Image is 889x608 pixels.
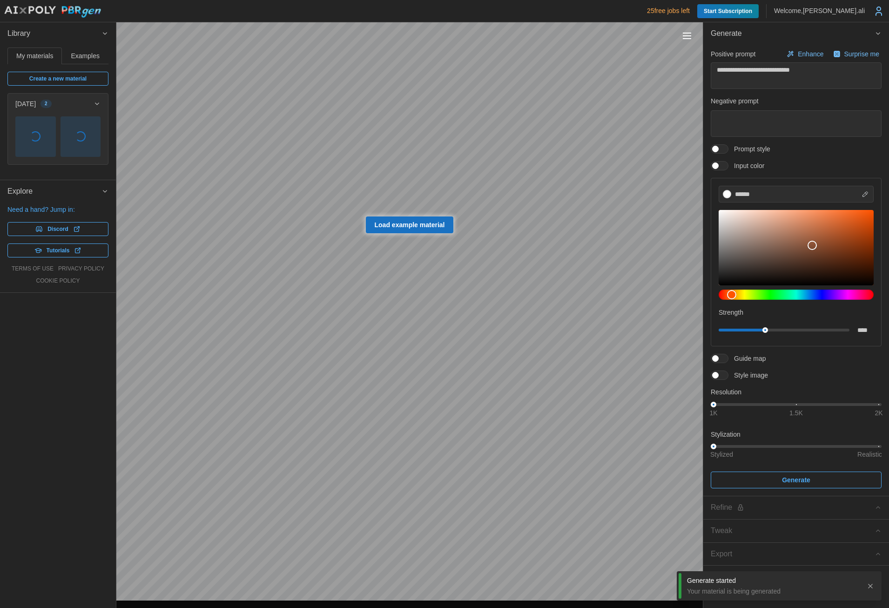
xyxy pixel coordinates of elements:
[704,4,752,18] span: Start Subscription
[7,205,108,214] p: Need a hand? Jump in:
[687,576,859,585] div: Generate started
[7,22,101,45] span: Library
[71,53,100,59] span: Examples
[697,4,759,18] a: Start Subscription
[8,94,108,114] button: [DATE]2
[47,244,70,257] span: Tutorials
[711,520,875,542] span: Tweak
[366,216,454,233] a: Load example material
[45,100,47,108] span: 2
[8,114,108,164] div: [DATE]2
[844,49,881,59] p: Surprise me
[798,49,825,59] p: Enhance
[774,6,865,15] p: Welcome, [PERSON_NAME].ali
[7,180,101,203] span: Explore
[375,217,445,233] span: Load example material
[703,543,889,566] button: Export
[16,53,53,59] span: My materials
[703,22,889,45] button: Generate
[711,502,875,513] div: Refine
[7,222,108,236] a: Discord
[831,47,882,61] button: Surprise me
[7,243,108,257] a: Tutorials
[728,161,764,170] span: Input color
[703,520,889,542] button: Tweak
[29,72,87,85] span: Create a new material
[703,45,889,496] div: Generate
[711,543,875,566] span: Export
[728,371,768,380] span: Style image
[711,472,882,488] button: Generate
[7,72,108,86] a: Create a new material
[711,430,882,439] p: Stylization
[728,354,766,363] span: Guide map
[15,99,36,108] p: [DATE]
[12,265,54,273] a: terms of use
[703,496,889,519] button: Refine
[58,265,104,273] a: privacy policy
[647,6,690,15] p: 25 free jobs left
[4,6,101,18] img: AIxPoly PBRgen
[47,223,68,236] span: Discord
[711,49,755,59] p: Positive prompt
[728,144,770,154] span: Prompt style
[680,29,694,42] button: Toggle viewport controls
[711,96,882,106] p: Negative prompt
[711,22,875,45] span: Generate
[711,387,882,397] p: Resolution
[36,277,80,285] a: cookie policy
[719,308,874,317] p: Strength
[784,47,826,61] button: Enhance
[782,472,810,488] span: Generate
[687,587,859,596] div: Your material is being generated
